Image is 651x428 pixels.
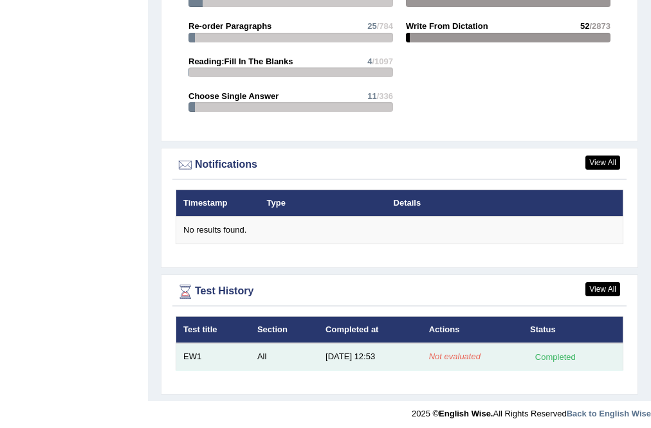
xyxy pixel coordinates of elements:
[318,343,422,370] td: [DATE] 12:53
[523,316,623,343] th: Status
[250,316,318,343] th: Section
[377,21,393,31] span: /784
[372,57,393,66] span: /1097
[422,316,523,343] th: Actions
[412,401,651,420] div: 2025 © All Rights Reserved
[183,224,616,236] div: No results found.
[318,316,422,343] th: Completed at
[176,316,250,343] th: Test title
[176,156,623,175] div: Notifications
[585,282,620,296] a: View All
[429,352,481,361] em: Not evaluated
[439,409,493,418] strong: English Wise.
[367,91,376,101] span: 11
[589,21,610,31] span: /2873
[580,21,589,31] span: 52
[188,91,279,101] strong: Choose Single Answer
[406,21,488,31] strong: Write From Dictation
[367,57,372,66] span: 4
[530,350,580,364] div: Completed
[176,282,623,301] div: Test History
[176,343,250,370] td: EW1
[250,343,318,370] td: All
[567,409,651,418] a: Back to English Wise
[188,21,271,31] strong: Re-order Paragraphs
[387,190,546,217] th: Details
[367,21,376,31] span: 25
[377,91,393,101] span: /336
[260,190,387,217] th: Type
[188,57,293,66] strong: Reading:Fill In The Blanks
[585,156,620,170] a: View All
[176,190,260,217] th: Timestamp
